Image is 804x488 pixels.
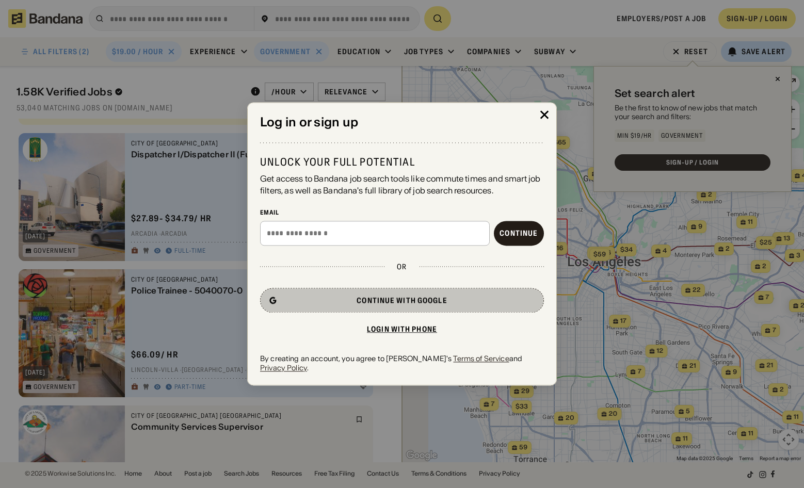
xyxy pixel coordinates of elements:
div: By creating an account, you agree to [PERSON_NAME]'s and . [260,354,544,372]
div: Get access to Bandana job search tools like commute times and smart job filters, as well as Banda... [260,173,544,197]
div: Email [260,208,544,217]
div: Continue [500,230,538,237]
div: Continue with Google [357,297,447,304]
a: Privacy Policy [260,363,307,372]
div: Login with phone [367,326,437,333]
div: or [397,262,407,271]
div: Unlock your full potential [260,156,544,169]
a: Terms of Service [453,354,509,363]
div: Log in or sign up [260,115,544,130]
